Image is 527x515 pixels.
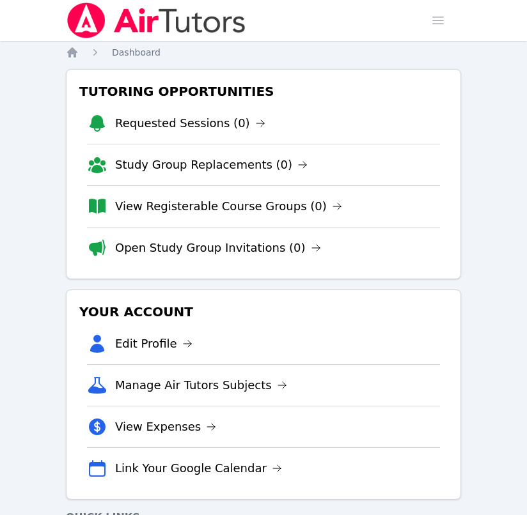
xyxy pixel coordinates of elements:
h3: Tutoring Opportunities [77,80,450,103]
a: Requested Sessions (0) [115,114,265,132]
span: Dashboard [112,47,161,58]
a: Dashboard [112,46,161,59]
a: Link Your Google Calendar [115,459,282,477]
a: View Expenses [115,418,216,436]
a: Manage Air Tutors Subjects [115,376,287,394]
h3: Your Account [77,300,450,323]
a: Edit Profile [115,335,193,353]
img: Air Tutors [66,3,247,38]
a: Study Group Replacements (0) [115,156,308,174]
a: Open Study Group Invitations (0) [115,239,321,257]
nav: Breadcrumb [66,46,461,59]
a: View Registerable Course Groups (0) [115,197,342,215]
